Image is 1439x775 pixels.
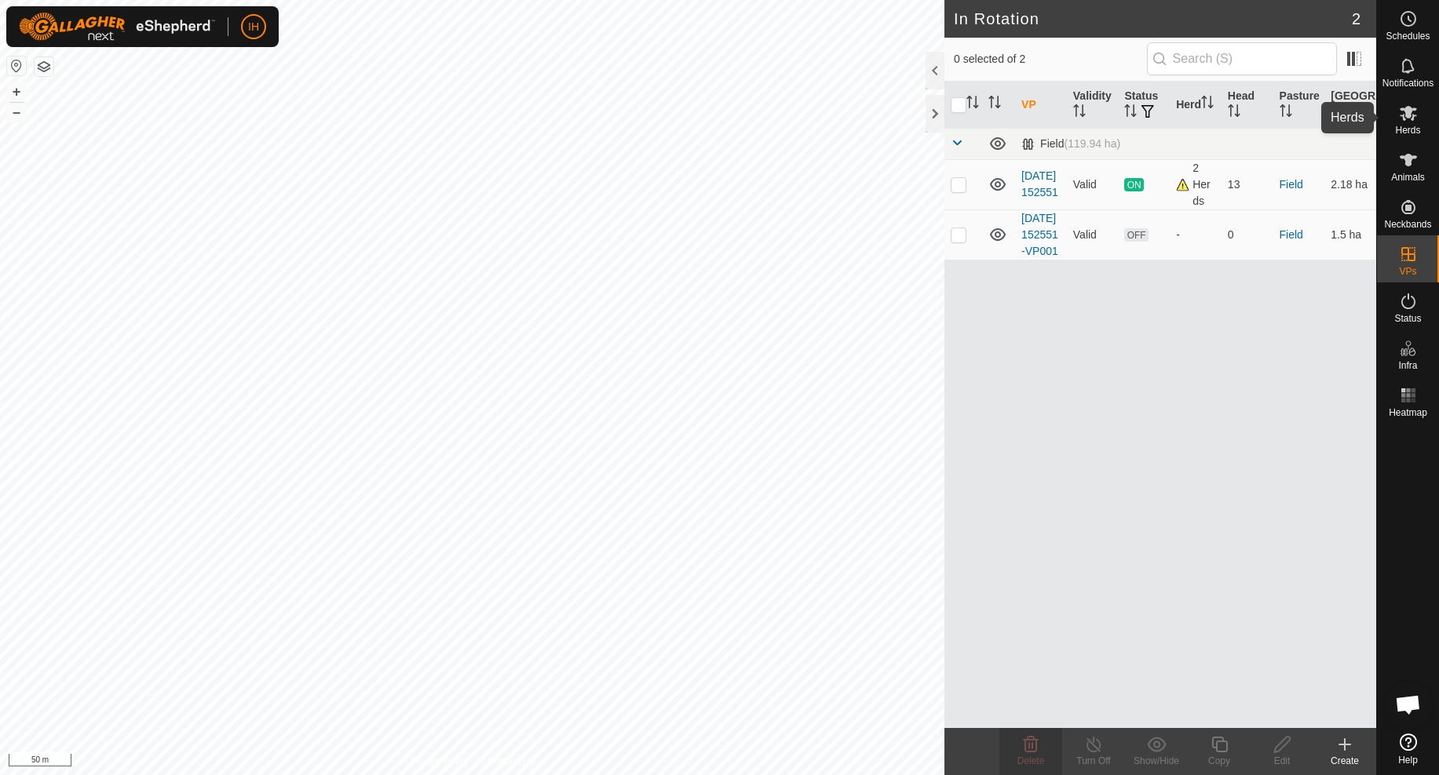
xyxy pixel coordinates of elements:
[1222,159,1273,209] td: 13
[1398,755,1418,765] span: Help
[1017,755,1045,766] span: Delete
[1313,754,1376,768] div: Create
[1395,126,1420,135] span: Herds
[1324,209,1376,260] td: 1.5 ha
[1067,159,1119,209] td: Valid
[1228,107,1240,119] p-sorticon: Activate to sort
[1125,754,1188,768] div: Show/Hide
[1280,228,1303,241] a: Field
[1280,107,1292,119] p-sorticon: Activate to sort
[1015,82,1067,129] th: VP
[1377,727,1439,771] a: Help
[19,13,215,41] img: Gallagher Logo
[1147,42,1337,75] input: Search (S)
[1385,681,1432,728] a: Open chat
[1062,754,1125,768] div: Turn Off
[1067,209,1119,260] td: Valid
[1188,754,1251,768] div: Copy
[7,82,26,101] button: +
[35,57,53,76] button: Map Layers
[1222,209,1273,260] td: 0
[1021,137,1120,151] div: Field
[1280,178,1303,191] a: Field
[7,103,26,122] button: –
[966,98,979,111] p-sorticon: Activate to sort
[1021,169,1058,198] a: [DATE] 152551
[1324,159,1376,209] td: 2.18 ha
[1382,78,1434,88] span: Notifications
[7,56,26,75] button: Reset Map
[1399,267,1416,276] span: VPs
[1124,178,1143,191] span: ON
[1118,82,1170,129] th: Status
[488,755,534,769] a: Contact Us
[1389,408,1427,417] span: Heatmap
[1124,107,1137,119] p-sorticon: Activate to sort
[1355,107,1368,119] p-sorticon: Activate to sort
[1394,314,1421,323] span: Status
[1176,227,1215,243] div: -
[1170,82,1222,129] th: Herd
[1176,160,1215,209] div: 2 Herds
[248,19,259,35] span: IH
[1324,82,1376,129] th: [GEOGRAPHIC_DATA] Area
[1384,220,1431,229] span: Neckbands
[1021,212,1058,257] a: [DATE] 152551-VP001
[954,51,1147,67] span: 0 selected of 2
[1391,173,1425,182] span: Animals
[1352,7,1360,31] span: 2
[954,9,1352,28] h2: In Rotation
[1398,361,1417,370] span: Infra
[1124,228,1148,242] span: OFF
[411,755,469,769] a: Privacy Policy
[1386,31,1430,41] span: Schedules
[1073,107,1086,119] p-sorticon: Activate to sort
[1201,98,1214,111] p-sorticon: Activate to sort
[1064,137,1120,150] span: (119.94 ha)
[1251,754,1313,768] div: Edit
[1067,82,1119,129] th: Validity
[1222,82,1273,129] th: Head
[1273,82,1325,129] th: Pasture
[988,98,1001,111] p-sorticon: Activate to sort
